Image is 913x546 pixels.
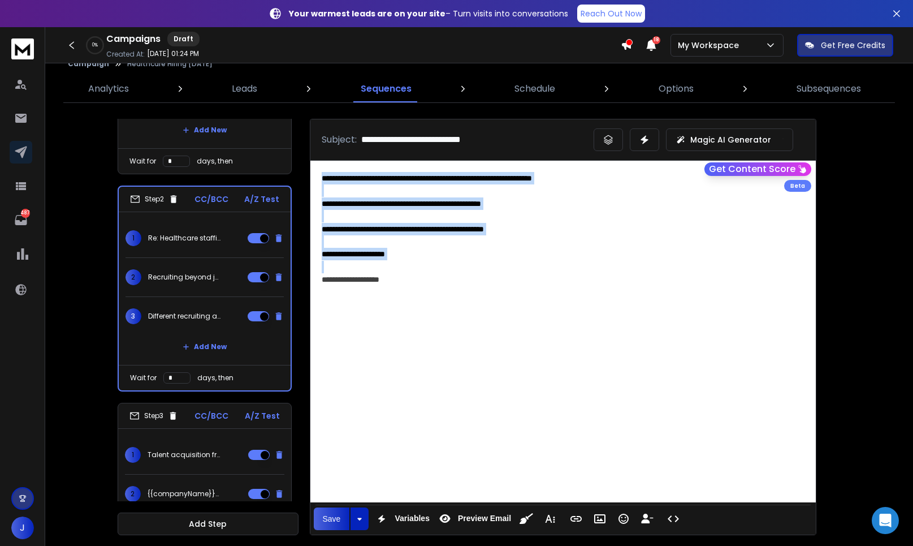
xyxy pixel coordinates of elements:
[118,513,298,535] button: Add Step
[147,49,199,58] p: [DATE] 01:24 PM
[577,5,645,23] a: Reach Out Now
[148,489,220,498] p: {{companyName}} hiring challenges
[126,230,141,246] span: 1
[797,34,893,57] button: Get Free Credits
[197,373,233,382] p: days, then
[322,133,357,147] p: Subject:
[821,40,885,51] p: Get Free Credits
[126,269,141,285] span: 2
[197,157,233,166] p: days, then
[118,186,292,392] li: Step2CC/BCCA/Z Test1Re: Healthcare staffing at {{companyName}}2Recruiting beyond job boards3Diffe...
[148,234,220,243] p: Re: Healthcare staffing at {{companyName}}
[174,336,236,358] button: Add New
[11,517,34,539] button: J
[790,75,868,102] a: Subsequences
[10,209,32,231] a: 487
[565,508,587,530] button: Insert Link (⌘K)
[130,194,179,204] div: Step 2
[613,508,634,530] button: Emoticons
[148,312,220,321] p: Different recruiting approach
[289,8,568,19] p: – Turn visits into conversations
[127,59,213,68] p: Healthcare Hiring [DATE]
[106,32,161,46] h1: Campaigns
[129,411,178,421] div: Step 3
[361,82,412,96] p: Sequences
[784,180,811,192] div: Beta
[174,119,236,141] button: Add New
[245,410,280,422] p: A/Z Test
[194,410,228,422] p: CC/BCC
[514,82,555,96] p: Schedule
[581,8,642,19] p: Reach Out Now
[659,82,694,96] p: Options
[167,32,200,46] div: Draft
[125,447,141,463] span: 1
[148,450,220,459] p: Talent acquisition frustrations
[456,514,513,523] span: Preview Email
[129,157,156,166] p: Wait for
[637,508,658,530] button: Insert Unsubscribe Link
[314,508,350,530] button: Save
[872,507,899,534] div: Open Intercom Messenger
[434,508,513,530] button: Preview Email
[21,209,30,218] p: 487
[92,42,98,49] p: 0 %
[11,38,34,59] img: logo
[244,194,279,205] p: A/Z Test
[392,514,432,523] span: Variables
[81,75,136,102] a: Analytics
[690,134,771,145] p: Magic AI Generator
[125,486,141,502] span: 2
[126,308,141,324] span: 3
[130,373,157,382] p: Wait for
[225,75,264,102] a: Leads
[148,273,220,282] p: Recruiting beyond job boards
[652,36,660,44] span: 18
[106,50,145,59] p: Created At:
[666,128,793,151] button: Magic AI Generator
[354,75,418,102] a: Sequences
[797,82,861,96] p: Subsequences
[88,82,129,96] p: Analytics
[194,194,228,205] p: CC/BCC
[652,75,700,102] a: Options
[371,508,432,530] button: Variables
[663,508,684,530] button: Code View
[704,162,811,176] button: Get Content Score
[68,59,109,68] button: Campaign
[589,508,611,530] button: Insert Image (⌘P)
[516,508,537,530] button: Clean HTML
[508,75,562,102] a: Schedule
[289,8,445,19] strong: Your warmest leads are on your site
[232,82,257,96] p: Leads
[539,508,561,530] button: More Text
[678,40,743,51] p: My Workspace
